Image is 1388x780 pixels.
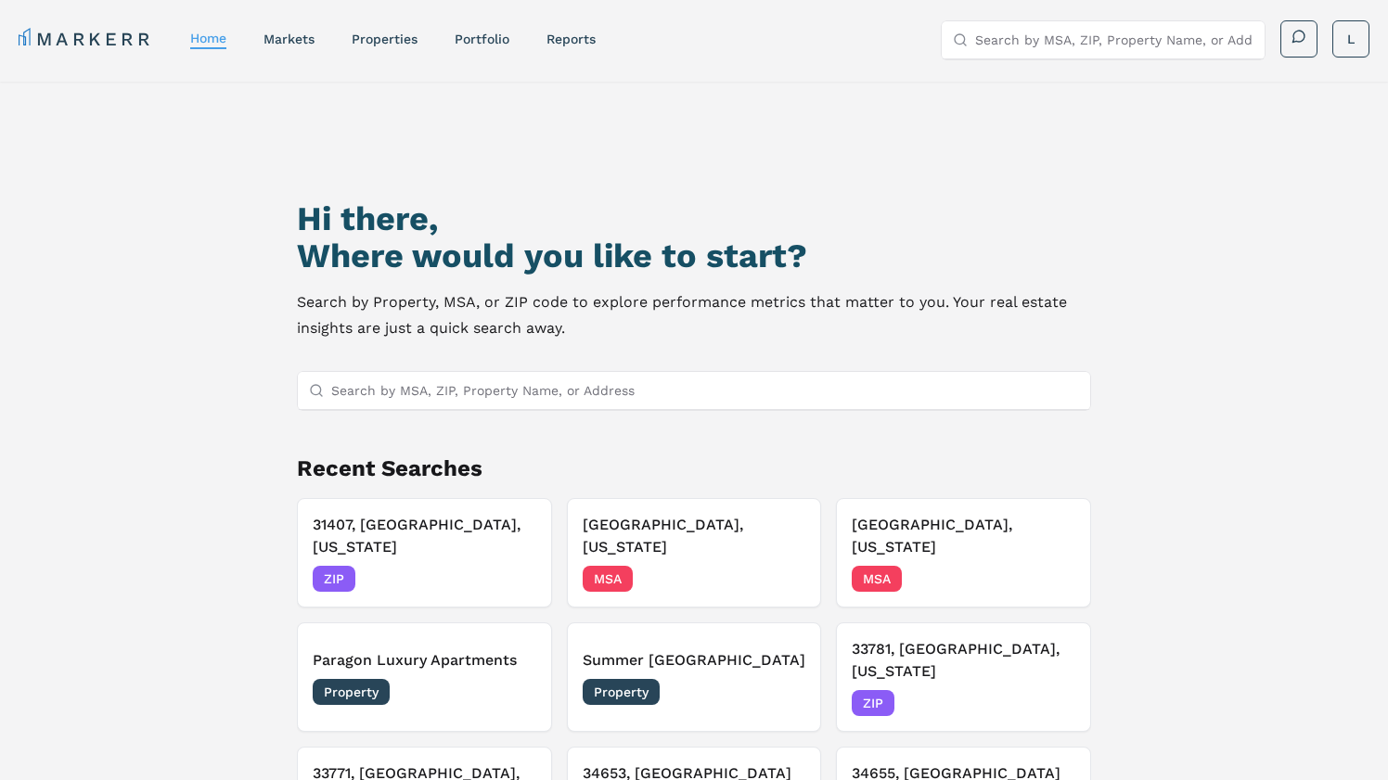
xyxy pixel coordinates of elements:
[297,454,1090,483] h2: Recent Searches
[1034,569,1075,588] span: [DATE]
[583,649,805,671] h3: Summer [GEOGRAPHIC_DATA]
[583,566,633,592] span: MSA
[764,683,805,701] span: [DATE]
[583,679,660,705] span: Property
[852,514,1074,558] h3: [GEOGRAPHIC_DATA], [US_STATE]
[263,32,315,46] a: markets
[546,32,596,46] a: reports
[567,622,821,732] button: Summer [GEOGRAPHIC_DATA]Property[DATE]
[583,514,805,558] h3: [GEOGRAPHIC_DATA], [US_STATE]
[297,200,1090,237] h1: Hi there,
[1332,20,1369,58] button: L
[297,237,1090,275] h2: Where would you like to start?
[313,649,535,671] h3: Paragon Luxury Apartments
[495,683,536,701] span: [DATE]
[495,569,536,588] span: [DATE]
[352,32,418,46] a: properties
[1034,694,1075,712] span: [DATE]
[852,566,902,592] span: MSA
[836,622,1090,732] button: 33781, [GEOGRAPHIC_DATA], [US_STATE]ZIP[DATE]
[975,21,1253,58] input: Search by MSA, ZIP, Property Name, or Address
[190,31,226,45] a: home
[313,514,535,558] h3: 31407, [GEOGRAPHIC_DATA], [US_STATE]
[297,289,1090,341] p: Search by Property, MSA, or ZIP code to explore performance metrics that matter to you. Your real...
[297,622,551,732] button: Paragon Luxury ApartmentsProperty[DATE]
[313,679,390,705] span: Property
[852,638,1074,683] h3: 33781, [GEOGRAPHIC_DATA], [US_STATE]
[297,498,551,607] button: 31407, [GEOGRAPHIC_DATA], [US_STATE]ZIP[DATE]
[313,566,355,592] span: ZIP
[455,32,509,46] a: Portfolio
[331,372,1078,409] input: Search by MSA, ZIP, Property Name, or Address
[567,498,821,607] button: [GEOGRAPHIC_DATA], [US_STATE]MSA[DATE]
[19,26,153,52] a: MARKERR
[836,498,1090,607] button: [GEOGRAPHIC_DATA], [US_STATE]MSA[DATE]
[764,569,805,588] span: [DATE]
[1347,30,1355,48] span: L
[852,690,894,716] span: ZIP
